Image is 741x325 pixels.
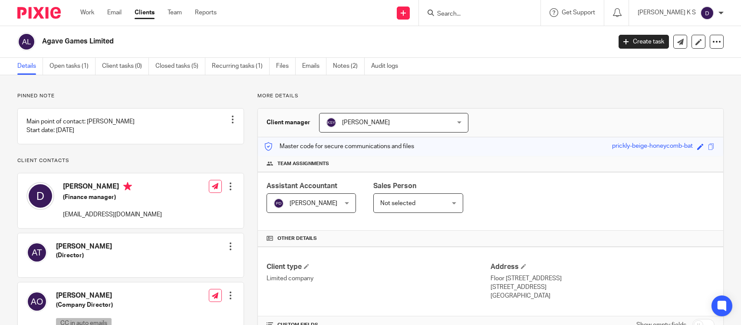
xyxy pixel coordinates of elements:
[333,58,365,75] a: Notes (2)
[168,8,182,17] a: Team
[273,198,284,209] img: svg%3E
[619,35,669,49] a: Create task
[49,58,96,75] a: Open tasks (1)
[562,10,595,16] span: Get Support
[102,58,149,75] a: Client tasks (0)
[267,182,337,189] span: Assistant Accountant
[277,160,329,167] span: Team assignments
[56,242,112,251] h4: [PERSON_NAME]
[63,182,162,193] h4: [PERSON_NAME]
[491,283,715,292] p: [STREET_ADDRESS]
[491,292,715,300] p: [GEOGRAPHIC_DATA]
[290,200,337,206] span: [PERSON_NAME]
[700,6,714,20] img: svg%3E
[17,33,36,51] img: svg%3E
[276,58,296,75] a: Files
[264,142,414,151] p: Master code for secure communications and files
[135,8,155,17] a: Clients
[277,235,317,242] span: Other details
[63,193,162,202] h5: (Finance manager)
[155,58,205,75] a: Closed tasks (5)
[63,210,162,219] p: [EMAIL_ADDRESS][DOMAIN_NAME]
[42,37,493,46] h2: Agave Games Limited
[56,301,155,309] h5: (Company Director)
[123,182,132,191] i: Primary
[17,7,61,19] img: Pixie
[17,93,244,99] p: Pinned note
[436,10,514,18] input: Search
[212,58,270,75] a: Recurring tasks (1)
[342,119,390,126] span: [PERSON_NAME]
[257,93,724,99] p: More details
[491,262,715,272] h4: Address
[267,118,310,127] h3: Client manager
[302,58,326,75] a: Emails
[195,8,217,17] a: Reports
[26,242,47,263] img: svg%3E
[373,182,416,189] span: Sales Person
[371,58,405,75] a: Audit logs
[107,8,122,17] a: Email
[17,58,43,75] a: Details
[491,274,715,283] p: Floor [STREET_ADDRESS]
[56,291,155,300] h4: [PERSON_NAME]
[26,291,47,312] img: svg%3E
[326,117,336,128] img: svg%3E
[56,251,112,260] h5: (Director)
[80,8,94,17] a: Work
[17,157,244,164] p: Client contacts
[612,142,693,152] div: prickly-beige-honeycomb-bat
[380,200,415,206] span: Not selected
[267,274,491,283] p: Limited company
[638,8,696,17] p: [PERSON_NAME] K S
[26,182,54,210] img: svg%3E
[267,262,491,272] h4: Client type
